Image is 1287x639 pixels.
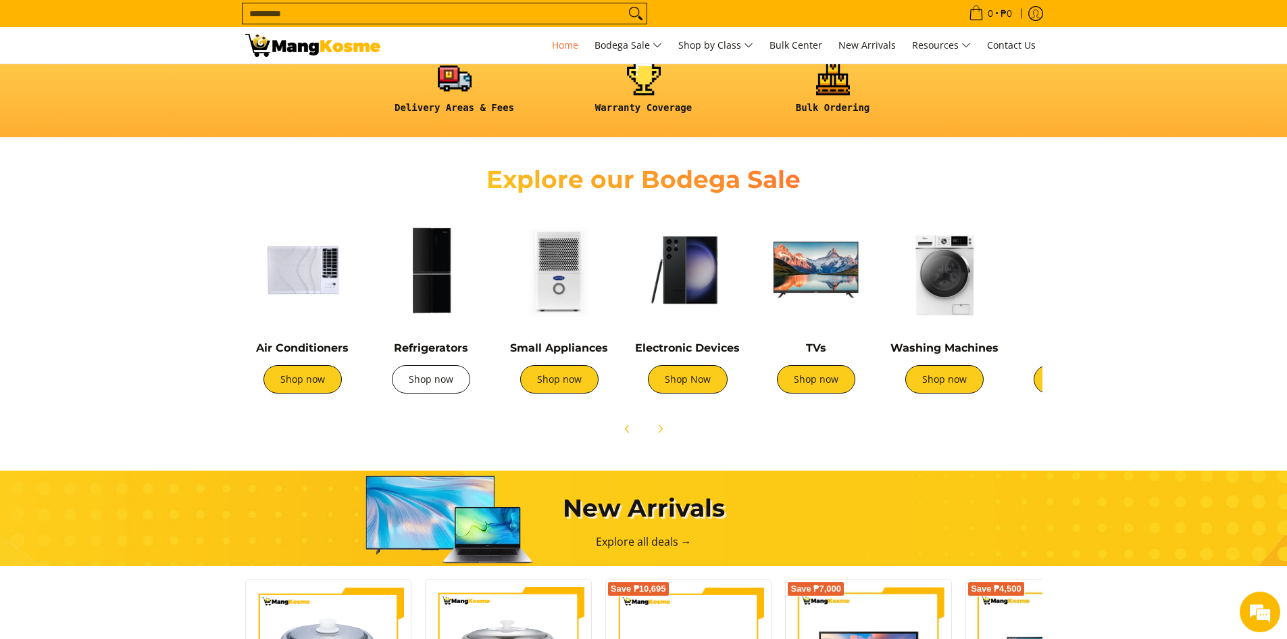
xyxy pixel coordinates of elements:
a: Bodega Sale [588,27,669,64]
a: Air Conditioners [256,341,349,354]
span: • [965,6,1016,21]
img: Mang Kosme: Your Home Appliances Warehouse Sale Partner! [245,34,380,57]
span: Save ₱10,695 [611,585,666,593]
div: Chat with us now [70,76,227,93]
a: Small Appliances [510,341,608,354]
img: Small Appliances [502,212,617,327]
span: 0 [986,9,995,18]
img: TVs [759,212,874,327]
img: Washing Machines [887,212,1002,327]
a: Bulk Center [763,27,829,64]
a: <h6><strong>Bulk Ordering</strong></h6> [745,62,921,124]
a: Explore all deals → [596,534,692,549]
a: <h6><strong>Delivery Areas & Fees</strong></h6> [367,62,542,124]
textarea: Type your message and hit 'Enter' [7,369,257,417]
span: Resources [912,37,971,54]
span: Contact Us [987,39,1036,51]
span: Shop by Class [678,37,753,54]
a: Shop now [777,365,855,394]
a: TVs [806,341,826,354]
a: <h6><strong>Warranty Coverage</strong></h6> [556,62,732,124]
a: Shop now [263,365,342,394]
a: Shop now [1034,365,1112,394]
span: New Arrivals [838,39,896,51]
a: Shop by Class [672,27,760,64]
a: Shop now [392,365,470,394]
a: Washing Machines [890,341,999,354]
h2: Explore our Bodega Sale [448,164,840,195]
a: Shop now [905,365,984,394]
span: We're online! [78,170,186,307]
a: Electronic Devices [635,341,740,354]
button: Next [645,414,675,444]
a: Refrigerators [394,341,468,354]
div: Minimize live chat window [222,7,254,39]
button: Search [625,3,647,24]
a: Resources [905,27,978,64]
button: Previous [613,414,642,444]
a: Shop now [520,365,599,394]
span: Home [552,39,578,51]
span: Bodega Sale [595,37,662,54]
img: Cookers [1015,212,1130,327]
img: Air Conditioners [245,212,360,327]
a: Home [545,27,585,64]
span: Save ₱4,500 [971,585,1021,593]
span: ₱0 [999,9,1014,18]
a: Contact Us [980,27,1042,64]
img: Refrigerators [374,212,488,327]
a: Shop Now [648,365,728,394]
img: Electronic Devices [630,212,745,327]
a: New Arrivals [832,27,903,64]
nav: Main Menu [394,27,1042,64]
span: Save ₱7,000 [790,585,841,593]
span: Bulk Center [769,39,822,51]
